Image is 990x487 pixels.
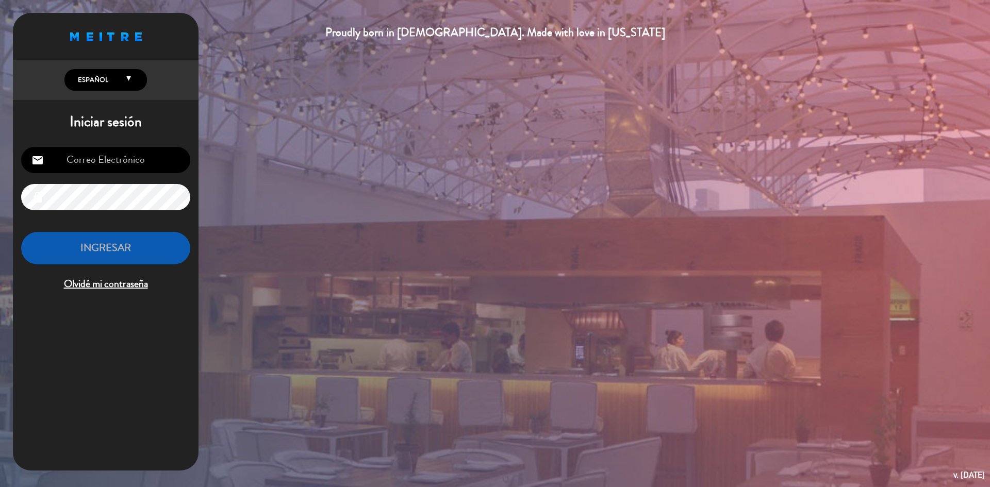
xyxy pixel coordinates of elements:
span: Olvidé mi contraseña [21,276,190,293]
div: v. [DATE] [953,468,985,482]
h1: Iniciar sesión [13,113,199,131]
input: Correo Electrónico [21,147,190,173]
i: lock [31,191,44,204]
i: email [31,154,44,166]
span: Español [75,75,108,85]
button: INGRESAR [21,232,190,264]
